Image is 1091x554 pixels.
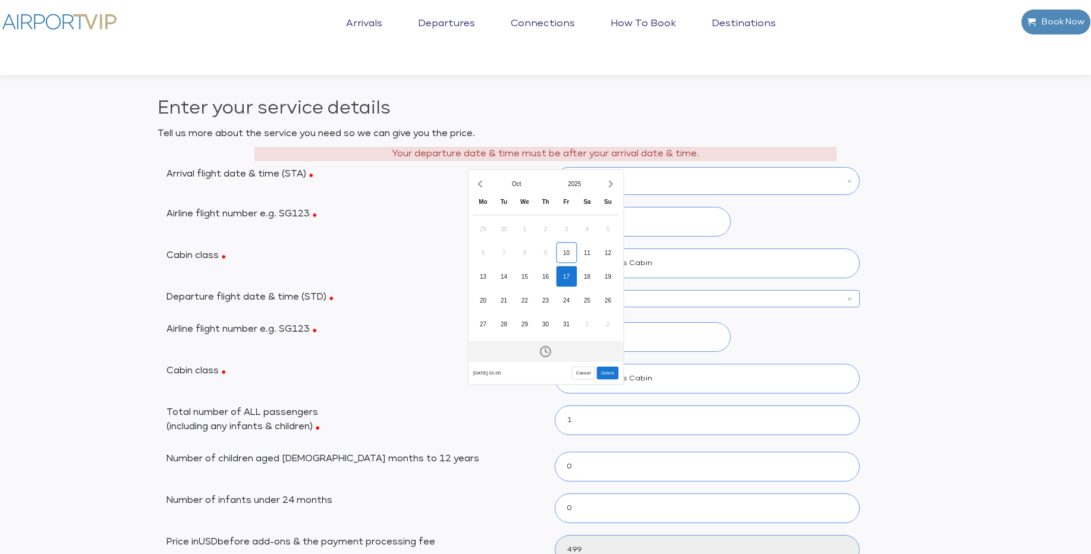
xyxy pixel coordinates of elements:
[473,266,493,287] div: 13
[514,243,535,263] div: 8
[556,219,577,240] div: 3
[603,174,618,194] button: Next month
[514,266,535,287] div: 15
[493,290,514,311] div: 21
[514,314,535,335] div: 29
[556,290,577,311] div: 24
[577,219,598,240] div: 4
[493,266,514,287] div: 14
[556,243,577,263] div: 10
[473,290,493,311] div: 20
[598,219,618,240] div: 5
[158,452,546,466] label: Number of children aged [DEMOGRAPHIC_DATA] months to 12 years
[709,18,779,48] a: Destinations
[597,367,618,380] button: Select
[577,290,598,311] div: 25
[598,266,618,287] div: 19
[488,174,546,194] button: Oct-Open months overlay
[493,194,514,215] div: Tu
[556,266,577,287] div: 17
[158,127,933,141] p: Tell us more about the service you need so we can give you the price.
[493,314,514,335] div: 28
[343,18,385,48] a: Arrivals
[608,18,679,48] a: How to book
[473,174,488,194] button: Previous month
[158,493,546,508] label: Number of infants under 24 months
[577,194,598,215] div: Sa
[514,219,535,240] div: 1
[158,322,546,336] label: Airline flight number e.g. SG123
[535,243,556,263] div: 9
[598,243,618,263] div: 12
[158,207,546,221] label: Airline flight number e.g. SG123
[577,243,598,263] div: 11
[493,243,514,263] div: 7
[158,290,546,304] label: Departure flight date & time (STD)
[158,95,933,122] h2: Enter your service details
[493,219,514,240] div: 30
[199,537,218,546] span: USD
[546,174,604,194] button: 2025-Open years overlay
[473,219,493,240] div: 29
[840,175,860,188] button: Clear value
[514,290,535,311] div: 22
[514,194,535,215] div: We
[468,341,622,362] button: Open time picker
[572,367,595,380] button: Cancel
[535,266,556,287] div: 16
[1036,10,1084,34] span: Book Now
[577,314,598,335] div: 1
[508,18,578,48] a: Connections
[577,266,598,287] div: 18
[556,194,577,215] div: Fr
[535,219,556,240] div: 2
[840,292,860,306] button: Clear value
[473,194,493,215] div: Mo
[598,314,618,335] div: 2
[158,364,546,378] label: Cabin class
[158,535,546,549] label: Price in before add-ons & the payment processing fee
[556,314,577,335] div: 31
[535,290,556,311] div: 23
[254,147,837,161] div: Your departure date & time must be after your arrival date & time.
[473,243,493,263] div: 6
[598,290,618,311] div: 26
[473,314,493,335] div: 27
[415,18,478,48] a: Departures
[598,194,618,215] div: Su
[158,167,546,181] label: Arrival flight date & time (STA)
[555,290,860,307] input: Datepicker input
[158,405,546,434] label: Total number of ALL passengers (including any infants & children)
[535,194,556,215] div: Th
[473,369,501,377] div: 10/17/2025, 01:00
[158,248,546,263] label: Cabin class
[535,314,556,335] div: 30
[555,167,860,195] input: Datepicker input
[1021,9,1091,35] a: Book Now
